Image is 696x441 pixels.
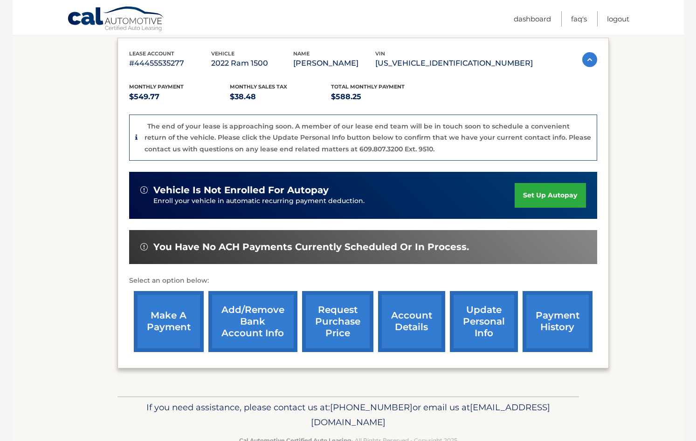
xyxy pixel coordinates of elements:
[67,6,165,33] a: Cal Automotive
[140,186,148,194] img: alert-white.svg
[129,57,211,70] p: #44455535277
[145,122,591,153] p: The end of your lease is approaching soon. A member of our lease end team will be in touch soon t...
[140,243,148,251] img: alert-white.svg
[153,184,329,196] span: vehicle is not enrolled for autopay
[514,11,551,27] a: Dashboard
[293,57,375,70] p: [PERSON_NAME]
[293,50,310,57] span: name
[153,196,515,206] p: Enroll your vehicle in automatic recurring payment deduction.
[302,291,373,352] a: request purchase price
[124,400,573,430] p: If you need assistance, please contact us at: or email us at
[331,83,405,90] span: Total Monthly Payment
[375,50,385,57] span: vin
[331,90,432,103] p: $588.25
[208,291,297,352] a: Add/Remove bank account info
[450,291,518,352] a: update personal info
[129,90,230,103] p: $549.77
[129,50,174,57] span: lease account
[607,11,629,27] a: Logout
[153,241,469,253] span: You have no ACH payments currently scheduled or in process.
[582,52,597,67] img: accordion-active.svg
[129,275,597,286] p: Select an option below:
[211,57,293,70] p: 2022 Ram 1500
[230,90,331,103] p: $38.48
[375,57,533,70] p: [US_VEHICLE_IDENTIFICATION_NUMBER]
[129,83,184,90] span: Monthly Payment
[378,291,445,352] a: account details
[523,291,593,352] a: payment history
[230,83,287,90] span: Monthly sales Tax
[211,50,234,57] span: vehicle
[134,291,204,352] a: make a payment
[515,183,586,208] a: set up autopay
[571,11,587,27] a: FAQ's
[330,402,413,413] span: [PHONE_NUMBER]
